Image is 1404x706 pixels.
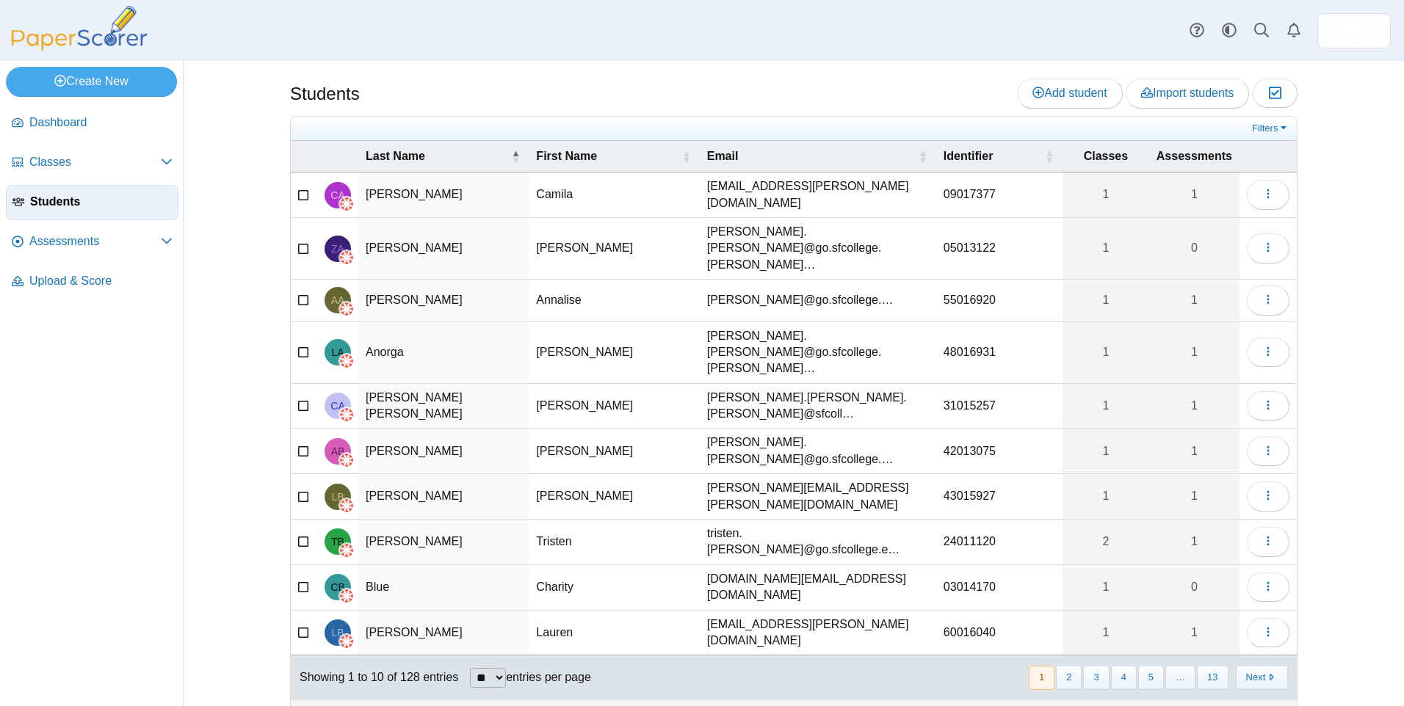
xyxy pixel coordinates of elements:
[1029,666,1054,690] button: 1
[339,589,354,603] img: canvas-logo.png
[936,218,1063,280] td: 05013122
[1063,520,1149,564] a: 2
[331,446,345,456] span: Allison Ballard
[1248,121,1293,136] a: Filters
[700,474,936,520] td: [PERSON_NAME][EMAIL_ADDRESS][PERSON_NAME][DOMAIN_NAME]
[936,280,1063,321] td: 55016920
[1084,150,1129,162] span: Classes
[29,114,173,131] span: Dashboard
[29,154,161,170] span: Classes
[529,474,699,520] td: [PERSON_NAME]
[1063,280,1149,321] a: 1
[1149,429,1240,473] a: 1
[339,197,354,211] img: canvas-logo.png
[6,67,177,96] a: Create New
[6,145,178,181] a: Classes
[529,565,699,611] td: Charity
[1063,429,1149,473] a: 1
[1342,19,1366,43] span: Tim McIntyre
[1063,565,1149,610] a: 1
[29,273,173,289] span: Upload & Score
[6,185,178,220] a: Students
[707,436,894,465] span: allison.ballard@go.sfcollege.edu
[331,627,344,638] span: Lauren Bosier
[529,611,699,656] td: Lauren
[700,565,936,611] td: [DOMAIN_NAME][EMAIL_ADDRESS][DOMAIN_NAME]
[339,498,354,513] img: canvas-logo.png
[707,330,882,375] span: luciana.anorga@go.sfcollege.edu
[339,354,354,368] img: canvas-logo.png
[358,218,529,280] td: [PERSON_NAME]
[358,474,529,520] td: [PERSON_NAME]
[6,264,178,299] a: Upload & Score
[1149,520,1240,564] a: 1
[1063,384,1149,429] a: 1
[1149,172,1240,217] a: 1
[6,6,153,51] img: PaperScorer
[1017,79,1122,108] a: Add student
[29,233,161,250] span: Assessments
[358,384,529,429] td: [PERSON_NAME] [PERSON_NAME]
[1063,322,1149,383] a: 1
[936,384,1063,429] td: 31015257
[290,81,360,106] h1: Students
[529,322,699,384] td: [PERSON_NAME]
[529,218,699,280] td: [PERSON_NAME]
[1063,218,1149,279] a: 1
[936,474,1063,520] td: 43015927
[331,295,345,305] span: Annalise Alford
[339,250,354,265] img: canvas-logo.png
[529,384,699,429] td: [PERSON_NAME]
[1126,79,1249,108] a: Import students
[339,302,354,316] img: canvas-logo.png
[707,527,900,556] span: tristen.barton@go.sfcollege.edu
[936,565,1063,611] td: 03014170
[331,536,344,547] span: Tristen Barton
[1063,172,1149,217] a: 1
[707,150,739,162] span: Email
[936,429,1063,474] td: 42013075
[358,280,529,321] td: [PERSON_NAME]
[1278,15,1310,47] a: Alerts
[358,520,529,565] td: [PERSON_NAME]
[1083,666,1109,690] button: 3
[529,280,699,321] td: Annalise
[339,407,354,422] img: canvas-logo.png
[366,150,425,162] span: Last Name
[506,671,591,683] label: entries per page
[1056,666,1082,690] button: 2
[1149,280,1240,321] a: 1
[339,453,354,467] img: canvas-logo.png
[1138,666,1164,690] button: 5
[1157,150,1232,162] span: Assessments
[707,294,894,306] span: annalise.alford@go.sfcollege.edu
[358,322,529,384] td: Anorga
[358,172,529,218] td: [PERSON_NAME]
[331,347,344,357] span: Luciana Anorga
[6,40,153,53] a: PaperScorer
[1149,218,1240,279] a: 0
[1236,666,1288,690] button: Next
[358,565,529,611] td: Blue
[707,225,882,271] span: zach.albritton@go.sfcollege.edu
[1342,19,1366,43] img: ps.eIhWVS7xDHI7BdcC
[536,150,597,162] span: First Name
[1027,666,1288,690] nav: pagination
[6,106,178,141] a: Dashboard
[511,141,520,172] span: Last Name : Activate to invert sorting
[1317,13,1391,48] a: ps.eIhWVS7xDHI7BdcC
[1149,474,1240,519] a: 1
[944,150,994,162] span: Identifier
[1149,322,1240,383] a: 1
[700,611,936,656] td: [EMAIL_ADDRESS][PERSON_NAME][DOMAIN_NAME]
[529,520,699,565] td: Tristen
[330,401,344,411] span: Claudia Araujo Cosenza
[1045,141,1054,172] span: Identifier : Activate to sort
[1149,565,1240,610] a: 0
[339,543,354,558] img: canvas-logo.png
[1149,384,1240,429] a: 1
[339,634,354,649] img: canvas-logo.png
[1149,611,1240,655] a: 1
[358,611,529,656] td: [PERSON_NAME]
[1032,87,1107,99] span: Add student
